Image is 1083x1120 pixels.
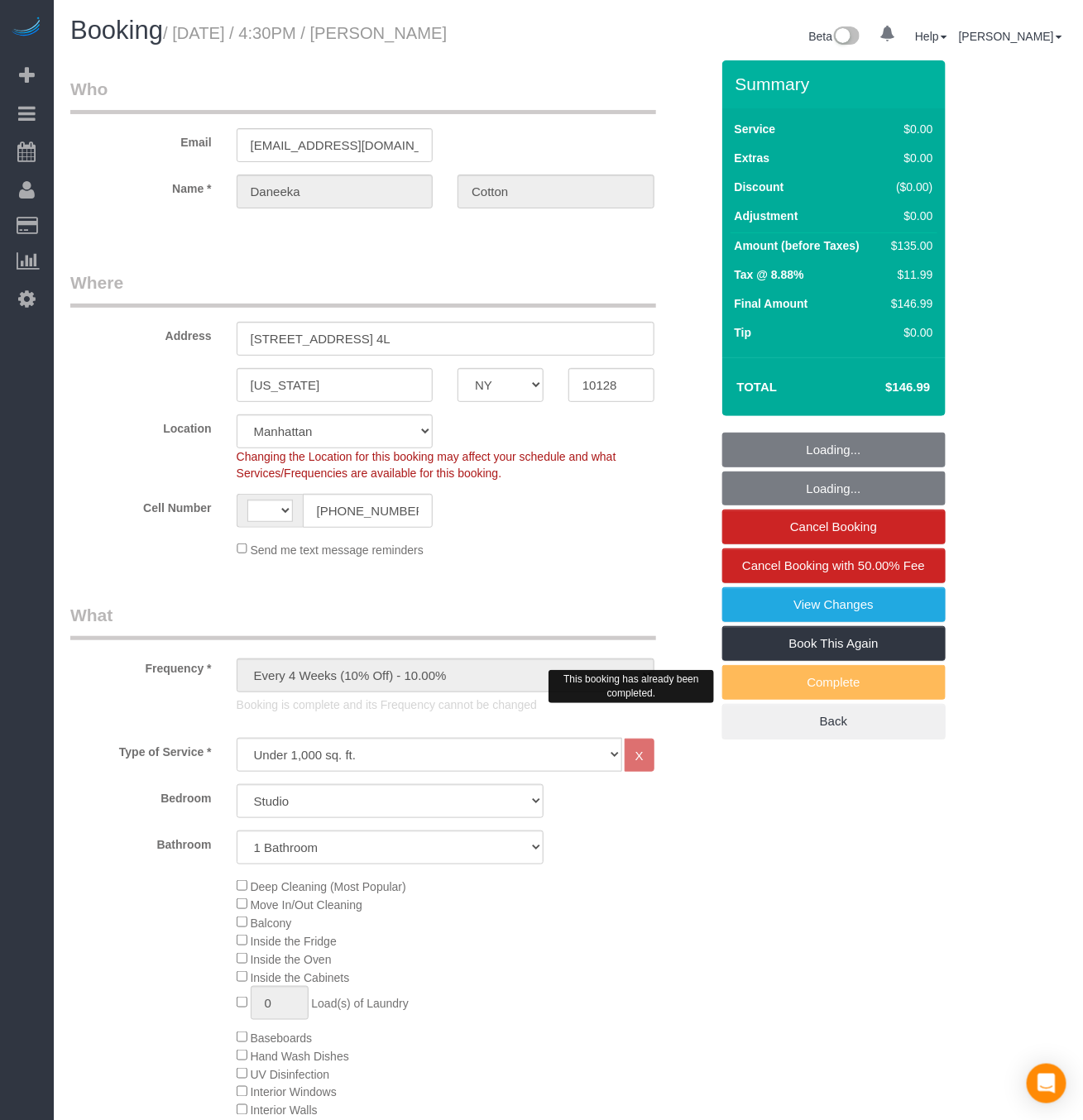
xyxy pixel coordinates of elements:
h4: $146.99 [836,381,930,395]
span: Balcony [251,917,292,930]
div: $146.99 [884,295,932,312]
span: Inside the Oven [251,953,332,966]
a: View Changes [722,587,946,622]
label: Frequency * [58,654,224,677]
label: Name * [58,175,224,197]
input: Zip Code [568,368,654,402]
a: Cancel Booking with 50.00% Fee [722,548,946,583]
span: UV Disinfection [251,1068,330,1081]
label: Cell Number [58,494,224,516]
span: Inside the Cabinets [251,971,350,984]
span: Cancel Booking with 50.00% Fee [742,558,925,572]
label: Amount (before Taxes) [735,237,860,254]
a: Book This Again [722,626,946,661]
legend: Who [70,77,656,114]
strong: Total [737,380,778,394]
span: Load(s) of Laundry [311,997,409,1010]
div: ($0.00) [884,179,932,195]
div: $135.00 [884,237,932,254]
input: Cell Number [303,494,434,528]
span: Baseboards [251,1031,313,1045]
small: / [DATE] / 4:30PM / [PERSON_NAME] [163,24,447,42]
legend: What [70,603,656,640]
label: Location [58,414,224,437]
span: Move In/Out Cleaning [251,898,362,912]
input: Email [237,128,434,162]
div: $0.00 [884,150,932,166]
span: Inside the Fridge [251,935,337,948]
input: Last Name [458,175,654,208]
div: Open Intercom Messenger [1027,1064,1066,1103]
p: Booking is complete and its Frequency cannot be changed [237,696,654,713]
label: Tax @ 8.88% [735,266,804,283]
div: This booking has already been completed. [549,670,714,703]
span: Deep Cleaning (Most Popular) [251,880,406,893]
div: $0.00 [884,121,932,137]
label: Final Amount [735,295,808,312]
h3: Summary [736,74,937,93]
legend: Where [70,270,656,308]
a: Help [915,30,947,43]
div: $11.99 [884,266,932,283]
div: $0.00 [884,208,932,224]
label: Service [735,121,776,137]
label: Bathroom [58,830,224,853]
span: Hand Wash Dishes [251,1050,349,1063]
label: Tip [735,324,752,341]
div: $0.00 [884,324,932,341]
a: [PERSON_NAME] [959,30,1062,43]
span: Send me text message reminders [251,543,424,556]
label: Address [58,322,224,344]
a: Beta [809,30,860,43]
label: Bedroom [58,784,224,806]
label: Extras [735,150,770,166]
span: Interior Walls [251,1104,318,1118]
label: Adjustment [735,208,798,224]
a: Cancel Booking [722,510,946,544]
span: Interior Windows [251,1086,337,1099]
img: Automaid Logo [10,17,43,40]
label: Type of Service * [58,738,224,760]
input: City [237,368,434,402]
span: Booking [70,16,163,45]
input: First Name [237,175,434,208]
label: Discount [735,179,784,195]
span: Changing the Location for this booking may affect your schedule and what Services/Frequencies are... [237,450,616,480]
img: New interface [832,26,860,48]
a: Back [722,704,946,739]
label: Email [58,128,224,151]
